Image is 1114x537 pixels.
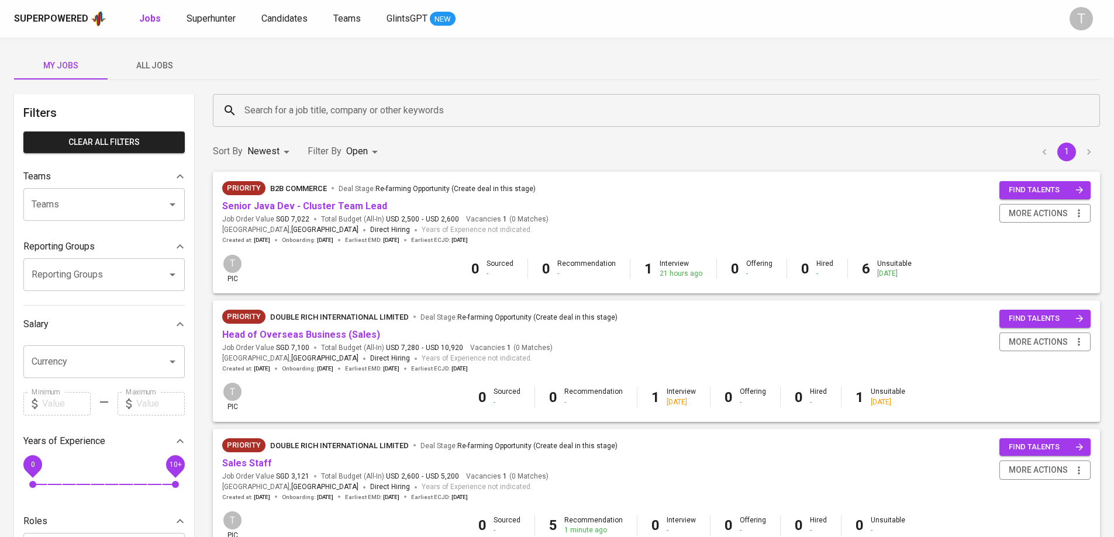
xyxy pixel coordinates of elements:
[810,397,827,407] div: -
[291,224,358,236] span: [GEOGRAPHIC_DATA]
[856,517,864,533] b: 0
[470,343,553,353] span: Vacancies ( 0 Matches )
[1057,143,1076,161] button: page 1
[422,343,423,353] span: -
[222,382,243,412] div: pic
[282,365,333,373] span: Onboarding :
[333,13,361,24] span: Teams
[1009,335,1068,349] span: more actions
[317,493,333,501] span: [DATE]
[740,397,766,407] div: -
[23,165,185,188] div: Teams
[999,332,1091,352] button: more actions
[501,214,507,224] span: 1
[457,442,618,450] span: Re-farming Opportunity (Create deal in this stage)
[564,387,623,407] div: Recommendation
[222,224,358,236] span: [GEOGRAPHIC_DATA] ,
[387,12,456,26] a: GlintsGPT NEW
[386,343,419,353] span: USD 7,280
[222,382,243,402] div: T
[23,313,185,336] div: Salary
[321,343,463,353] span: Total Budget (All-In)
[557,269,616,279] div: -
[139,12,163,26] a: Jobs
[999,181,1091,199] button: find talents
[291,353,358,365] span: [GEOGRAPHIC_DATA]
[871,397,905,407] div: [DATE]
[810,525,827,535] div: -
[1070,7,1093,30] div: T
[383,493,399,501] span: [DATE]
[164,354,181,370] button: Open
[801,261,809,277] b: 0
[731,261,739,277] b: 0
[795,517,803,533] b: 0
[1009,312,1084,325] span: find talents
[23,434,105,448] p: Years of Experience
[222,181,265,195] div: New Job received from Demand Team
[317,365,333,373] span: [DATE]
[42,392,91,415] input: Value
[871,387,905,407] div: Unsuitable
[494,515,520,535] div: Sourced
[999,204,1091,223] button: more actions
[746,259,772,279] div: Offering
[411,493,468,501] span: Earliest ECJD :
[1009,463,1068,477] span: more actions
[345,493,399,501] span: Earliest EMD :
[422,472,423,481] span: -
[871,515,905,535] div: Unsuitable
[422,214,423,224] span: -
[816,269,833,279] div: -
[222,343,309,353] span: Job Order Value
[222,493,270,501] span: Created at :
[254,493,270,501] span: [DATE]
[740,515,766,535] div: Offering
[14,12,88,26] div: Superpowered
[466,214,549,224] span: Vacancies ( 0 Matches )
[740,387,766,407] div: Offering
[23,131,185,153] button: Clear All filters
[136,392,185,415] input: Value
[222,438,265,452] div: New Job received from Demand Team
[487,269,513,279] div: -
[282,236,333,244] span: Onboarding :
[451,493,468,501] span: [DATE]
[862,261,870,277] b: 6
[261,12,310,26] a: Candidates
[115,58,194,73] span: All Jobs
[494,525,520,535] div: -
[478,517,487,533] b: 0
[23,235,185,258] div: Reporting Groups
[494,397,520,407] div: -
[564,525,623,535] div: 1 minute ago
[139,13,161,24] b: Jobs
[164,266,181,283] button: Open
[222,510,243,531] div: T
[667,387,696,407] div: Interview
[222,481,358,493] span: [GEOGRAPHIC_DATA] ,
[999,438,1091,456] button: find talents
[725,389,733,406] b: 0
[270,313,409,321] span: Double Rich International Limited
[21,58,101,73] span: My Jobs
[345,236,399,244] span: Earliest EMD :
[187,12,238,26] a: Superhunter
[871,525,905,535] div: -
[387,13,427,24] span: GlintsGPT
[276,472,309,481] span: SGD 3,121
[222,353,358,365] span: [GEOGRAPHIC_DATA] ,
[222,329,380,340] a: Head of Overseas Business (Sales)
[164,196,181,213] button: Open
[23,103,185,122] h6: Filters
[740,525,766,535] div: -
[375,185,536,193] span: Re-farming Opportunity (Create deal in this stage)
[222,439,265,451] span: Priority
[999,460,1091,480] button: more actions
[422,481,532,493] span: Years of Experience not indicated.
[549,517,557,533] b: 5
[187,13,236,24] span: Superhunter
[291,481,358,493] span: [GEOGRAPHIC_DATA]
[339,185,536,193] span: Deal Stage :
[660,259,702,279] div: Interview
